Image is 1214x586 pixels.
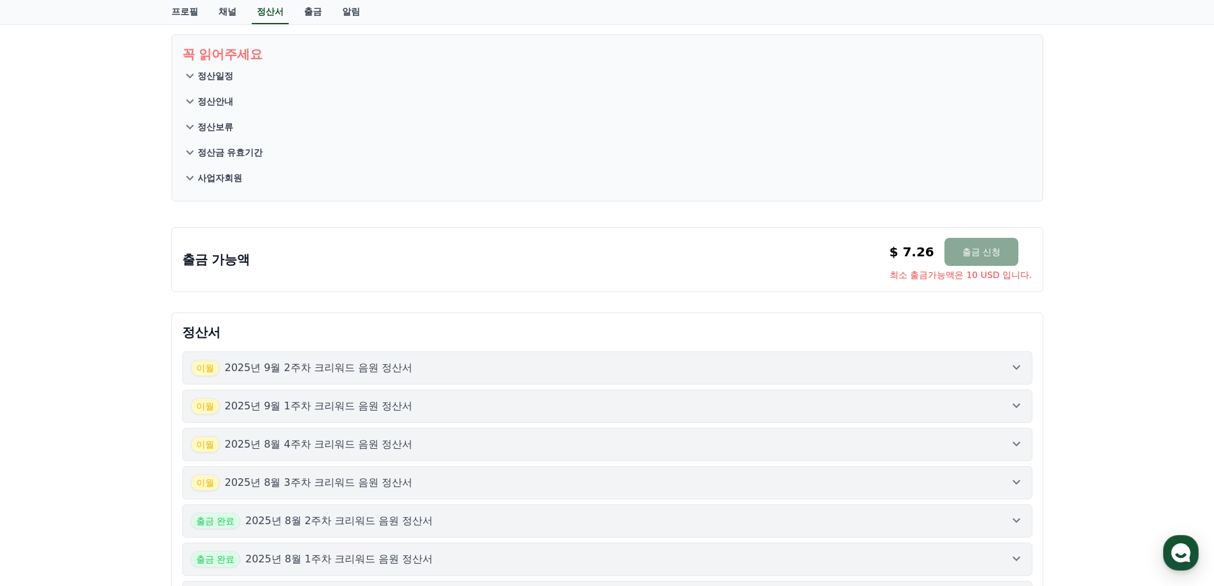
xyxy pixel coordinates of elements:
[198,70,233,82] p: 정산일정
[198,146,263,159] p: 정산금 유효기간
[182,428,1032,461] button: 이월 2025년 8월 4주차 크리워드 음원 정산서
[84,404,164,436] a: 대화
[182,63,1032,89] button: 정산일정
[191,513,240,529] span: 출금 완료
[225,399,413,414] p: 2025년 9월 1주차 크리워드 음원 정산서
[182,251,250,268] p: 출금 가능액
[182,351,1032,385] button: 이월 2025년 9월 2주차 크리워드 음원 정산서
[191,398,220,414] span: 이월
[890,243,934,261] p: $ 7.26
[191,551,240,568] span: 출금 완료
[182,114,1032,140] button: 정산보류
[225,437,413,452] p: 2025년 8월 4주차 크리워드 음원 정산서
[225,360,413,376] p: 2025년 9월 2주차 크리워드 음원 정산서
[164,404,245,436] a: 설정
[197,423,212,434] span: 설정
[40,423,48,434] span: 홈
[182,466,1032,499] button: 이월 2025년 8월 3주차 크리워드 음원 정산서
[4,404,84,436] a: 홈
[198,172,242,184] p: 사업자회원
[191,360,220,376] span: 이월
[198,121,233,133] p: 정산보류
[182,543,1032,576] button: 출금 완료 2025년 8월 1주차 크리워드 음원 정산서
[182,504,1032,538] button: 출금 완료 2025년 8월 2주차 크리워드 음원 정산서
[890,268,1032,281] span: 최소 출금가능액은 10 USD 입니다.
[182,89,1032,114] button: 정산안내
[182,140,1032,165] button: 정산금 유효기간
[182,45,1032,63] p: 꼭 읽어주세요
[191,474,220,491] span: 이월
[245,552,433,567] p: 2025년 8월 1주차 크리워드 음원 정산서
[944,238,1018,266] button: 출금 신청
[182,323,1032,341] p: 정산서
[191,436,220,453] span: 이월
[117,424,132,434] span: 대화
[245,513,433,529] p: 2025년 8월 2주차 크리워드 음원 정산서
[225,475,413,490] p: 2025년 8월 3주차 크리워드 음원 정산서
[182,165,1032,191] button: 사업자회원
[182,390,1032,423] button: 이월 2025년 9월 1주차 크리워드 음원 정산서
[198,95,233,108] p: 정산안내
